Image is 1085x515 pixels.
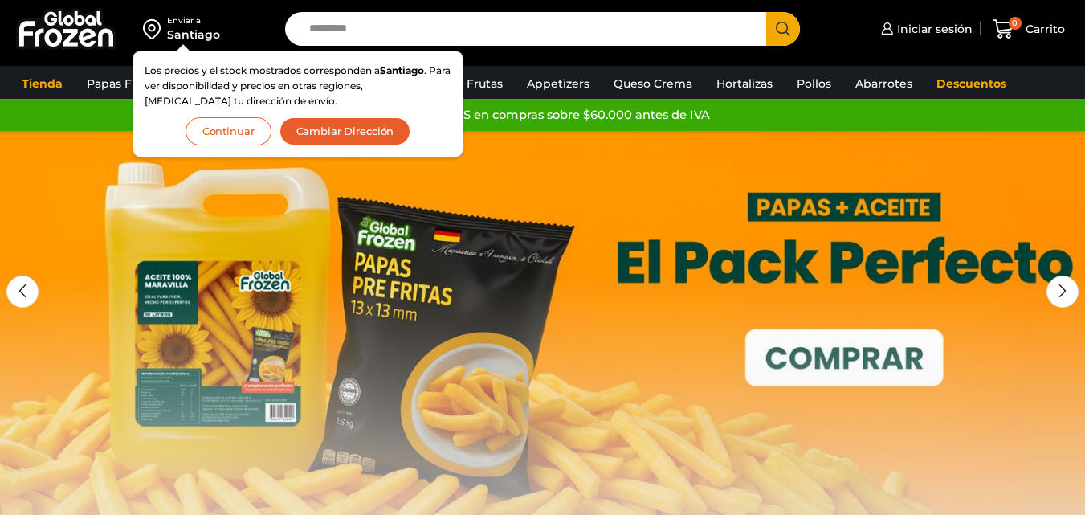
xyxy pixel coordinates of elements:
[877,13,973,45] a: Iniciar sesión
[167,15,220,27] div: Enviar a
[519,68,598,99] a: Appetizers
[279,117,411,145] button: Cambiar Dirección
[847,68,920,99] a: Abarrotes
[1022,21,1065,37] span: Carrito
[14,68,71,99] a: Tienda
[708,68,781,99] a: Hortalizas
[143,15,167,43] img: address-field-icon.svg
[79,68,165,99] a: Papas Fritas
[789,68,839,99] a: Pollos
[167,27,220,43] div: Santiago
[186,117,271,145] button: Continuar
[928,68,1014,99] a: Descuentos
[380,64,424,76] strong: Santiago
[606,68,700,99] a: Queso Crema
[1009,17,1022,30] span: 0
[989,10,1069,48] a: 0 Carrito
[893,21,973,37] span: Iniciar sesión
[145,63,451,109] p: Los precios y el stock mostrados corresponden a . Para ver disponibilidad y precios en otras regi...
[766,12,800,46] button: Search button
